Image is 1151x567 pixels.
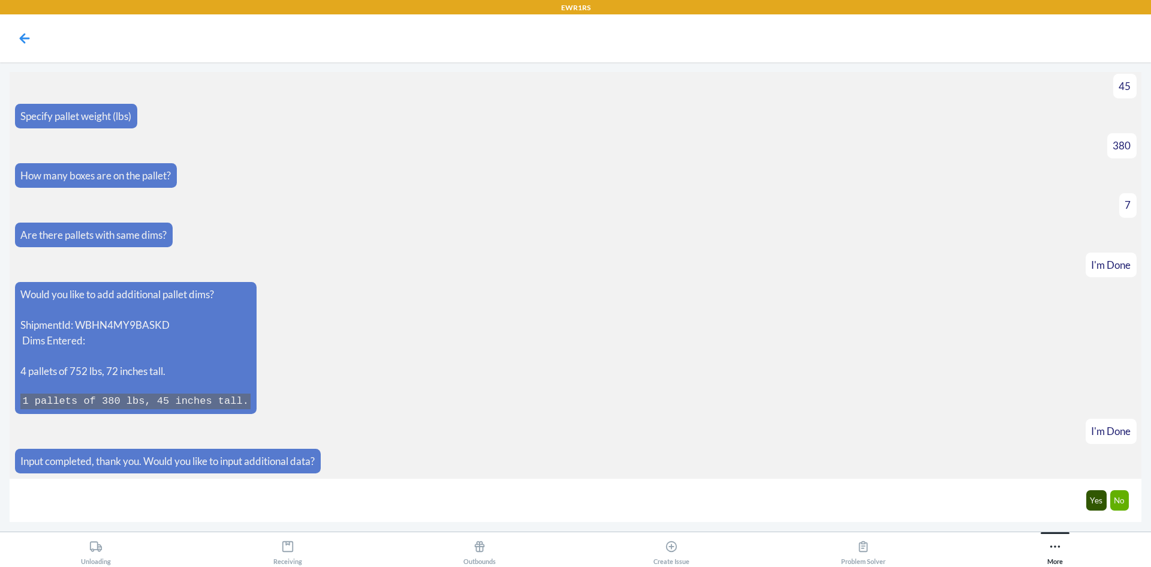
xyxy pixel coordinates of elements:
button: No [1110,490,1129,511]
span: 380 [1113,139,1131,152]
button: Yes [1086,490,1107,511]
div: Create Issue [653,535,689,565]
div: More [1047,535,1063,565]
span: 45 [1119,80,1131,92]
button: Receiving [192,532,384,565]
p: Input completed, thank you. Would you like to input additional data? [20,454,315,469]
button: More [959,532,1151,565]
p: Would you like to add additional pallet dims? [20,287,251,302]
p: How many boxes are on the pallet? [20,168,171,184]
button: Create Issue [575,532,767,565]
p: ShipmentId: WBHN4MY9BASKD Dims Entered: [20,317,251,348]
span: I'm Done [1091,259,1131,271]
p: Specify pallet weight (lbs) [20,109,131,124]
span: 7 [1125,199,1131,211]
div: Unloading [81,535,111,565]
button: Problem Solver [767,532,959,565]
span: I'm Done [1091,425,1131,437]
div: Receiving [273,535,302,565]
div: Problem Solver [841,535,885,565]
p: Are there pallets with same dims? [20,227,167,243]
p: EWR1RS [561,2,590,13]
p: 4 pallets of 752 lbs, 72 inches tall. [20,364,251,379]
button: Outbounds [384,532,575,565]
div: Outbounds [463,535,496,565]
code: 1 pallets of 380 lbs, 45 inches tall. [20,394,251,409]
